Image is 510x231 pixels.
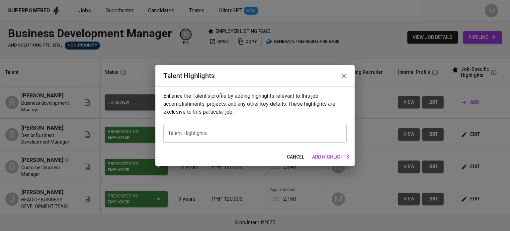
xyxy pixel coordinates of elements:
span: cancel [287,153,304,161]
button: cancel [284,151,307,163]
h2: Talent Highlights [163,70,347,81]
span: add highlights [312,153,349,161]
button: add highlights [309,151,352,163]
p: Enhance the Talent's profile by adding highlights relevant to this job - accomplishments, project... [163,92,347,116]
